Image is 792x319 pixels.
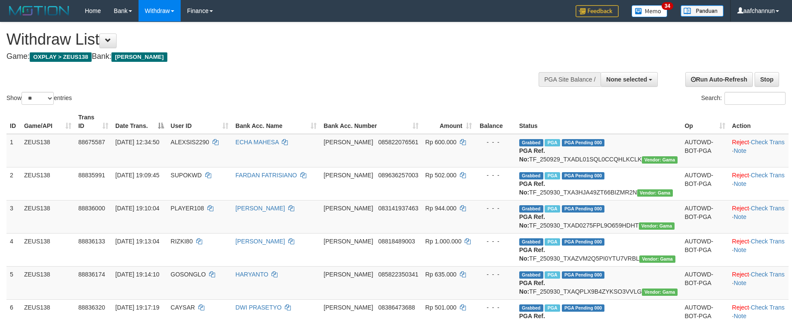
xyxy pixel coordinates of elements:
[235,271,268,278] a: HARYANTO
[378,304,415,311] span: Copy 08386473688 to clipboard
[232,109,320,134] th: Bank Acc. Name: activate to sort column ascending
[21,134,75,167] td: ZEUS138
[425,271,456,278] span: Rp 635.000
[112,109,167,134] th: Date Trans.: activate to sort column descending
[78,271,105,278] span: 88836174
[235,238,285,245] a: [PERSON_NAME]
[729,134,789,167] td: · ·
[21,200,75,233] td: ZEUS138
[475,109,516,134] th: Balance
[545,205,560,213] span: Marked by aafpengsreynich
[562,139,605,146] span: PGA Pending
[235,205,285,212] a: [PERSON_NAME]
[171,205,204,212] span: PLAYER108
[6,109,21,134] th: ID
[6,52,519,61] h4: Game: Bank:
[729,167,789,200] td: · ·
[519,246,545,262] b: PGA Ref. No:
[519,205,543,213] span: Grabbed
[115,271,159,278] span: [DATE] 19:14:10
[171,238,193,245] span: RIZKI80
[639,222,675,230] span: Vendor URL: https://trx31.1velocity.biz
[235,139,278,146] a: ECHA MAHESA
[22,92,54,105] select: Showentries
[6,134,21,167] td: 1
[324,238,373,245] span: [PERSON_NAME]
[751,238,785,245] a: Check Trans
[732,271,749,278] a: Reject
[732,172,749,179] a: Reject
[479,171,512,179] div: - - -
[425,205,456,212] span: Rp 944.000
[681,5,724,17] img: panduan.png
[516,233,681,266] td: TF_250930_TXAZVM2Q5PI0YTU7VRBL
[171,271,206,278] span: GOSONGLO
[632,5,668,17] img: Button%20Memo.svg
[732,205,749,212] a: Reject
[681,200,728,233] td: AUTOWD-BOT-PGA
[324,139,373,146] span: [PERSON_NAME]
[21,167,75,200] td: ZEUS138
[755,72,779,87] a: Stop
[576,5,619,17] img: Feedback.jpg
[519,304,543,312] span: Grabbed
[320,109,422,134] th: Bank Acc. Number: activate to sort column ascending
[115,139,159,146] span: [DATE] 12:34:50
[21,266,75,299] td: ZEUS138
[729,200,789,233] td: · ·
[732,238,749,245] a: Reject
[425,304,456,311] span: Rp 501.000
[516,266,681,299] td: TF_250930_TXAQPLX9B4ZYKSO3VVLG
[6,266,21,299] td: 5
[751,271,785,278] a: Check Trans
[519,139,543,146] span: Grabbed
[78,139,105,146] span: 88675587
[425,139,456,146] span: Rp 600.000
[516,167,681,200] td: TF_250930_TXA3HJA49ZT66BIZMR2N
[115,205,159,212] span: [DATE] 19:10:04
[751,172,785,179] a: Check Trans
[539,72,601,87] div: PGA Site Balance /
[562,271,605,279] span: PGA Pending
[642,289,678,296] span: Vendor URL: https://trx31.1velocity.biz
[545,271,560,279] span: Marked by aafpengsreynich
[519,280,545,295] b: PGA Ref. No:
[681,134,728,167] td: AUTOWD-BOT-PGA
[115,172,159,179] span: [DATE] 19:09:45
[6,31,519,48] h1: Withdraw List
[516,200,681,233] td: TF_250930_TXAD0275FPL9O659HDHT
[235,172,297,179] a: FARDAN FATRISIANO
[30,52,92,62] span: OXPLAY > ZEUS138
[479,270,512,279] div: - - -
[545,238,560,246] span: Marked by aafpengsreynich
[115,304,159,311] span: [DATE] 19:17:19
[6,4,72,17] img: MOTION_logo.png
[378,139,418,146] span: Copy 085822076561 to clipboard
[6,92,72,105] label: Show entries
[378,172,418,179] span: Copy 089636257003 to clipboard
[562,172,605,179] span: PGA Pending
[751,205,785,212] a: Check Trans
[6,233,21,266] td: 4
[637,189,673,197] span: Vendor URL: https://trx31.1velocity.biz
[519,238,543,246] span: Grabbed
[6,200,21,233] td: 3
[75,109,112,134] th: Trans ID: activate to sort column ascending
[642,156,678,164] span: Vendor URL: https://trx31.1velocity.biz
[324,172,373,179] span: [PERSON_NAME]
[733,246,746,253] a: Note
[479,204,512,213] div: - - -
[681,233,728,266] td: AUTOWD-BOT-PGA
[422,109,475,134] th: Amount: activate to sort column ascending
[516,134,681,167] td: TF_250929_TXADL01SQL0CCQHLKCLK
[171,139,210,146] span: ALEXSIS2290
[6,167,21,200] td: 2
[378,205,418,212] span: Copy 083141937463 to clipboard
[662,2,673,10] span: 34
[21,233,75,266] td: ZEUS138
[425,238,462,245] span: Rp 1.000.000
[479,303,512,312] div: - - -
[639,255,675,263] span: Vendor URL: https://trx31.1velocity.biz
[545,139,560,146] span: Marked by aafpengsreynich
[235,304,281,311] a: DWI PRASETYO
